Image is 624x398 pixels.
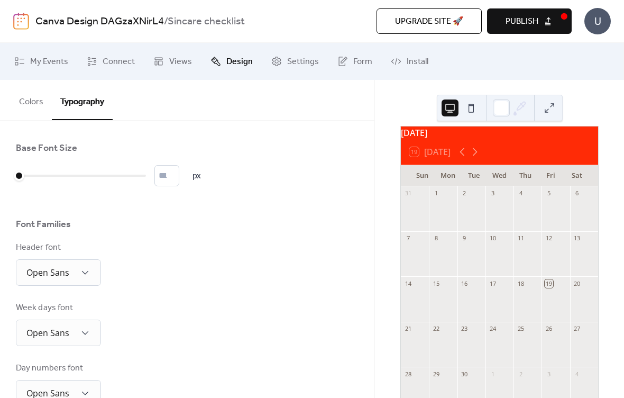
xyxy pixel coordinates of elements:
[461,325,469,333] div: 23
[545,279,553,287] div: 19
[103,56,135,68] span: Connect
[517,234,525,242] div: 11
[79,47,143,76] a: Connect
[329,47,380,76] a: Form
[404,234,412,242] div: 7
[489,370,497,378] div: 1
[584,8,611,34] div: U
[517,279,525,287] div: 18
[11,80,52,119] button: Colors
[26,267,69,278] span: Open Sans
[145,47,200,76] a: Views
[407,56,428,68] span: Install
[487,165,512,186] div: Wed
[489,189,497,197] div: 3
[203,47,261,76] a: Design
[404,189,412,197] div: 31
[263,47,327,76] a: Settings
[168,12,245,32] b: Sincare checklist
[461,189,469,197] div: 2
[489,279,497,287] div: 17
[461,279,469,287] div: 16
[16,302,99,314] div: Week days font
[401,126,598,139] div: [DATE]
[573,279,581,287] div: 20
[512,165,538,186] div: Thu
[377,8,482,34] button: Upgrade site 🚀
[489,325,497,333] div: 24
[192,170,201,183] span: px
[545,189,553,197] div: 5
[226,56,253,68] span: Design
[435,165,461,186] div: Mon
[573,234,581,242] div: 13
[517,189,525,197] div: 4
[432,234,440,242] div: 8
[545,234,553,242] div: 12
[573,325,581,333] div: 27
[461,165,487,186] div: Tue
[6,47,76,76] a: My Events
[489,234,497,242] div: 10
[573,370,581,378] div: 4
[13,13,29,30] img: logo
[506,15,538,28] span: Publish
[16,142,77,155] div: Base Font Size
[35,12,164,32] a: Canva Design DAGzaXNirL4
[487,8,572,34] button: Publish
[164,12,168,32] b: /
[404,279,412,287] div: 14
[545,325,553,333] div: 26
[432,279,440,287] div: 15
[16,218,71,231] div: Font Families
[404,370,412,378] div: 28
[404,325,412,333] div: 21
[16,241,99,254] div: Header font
[383,47,436,76] a: Install
[395,15,463,28] span: Upgrade site 🚀
[169,56,192,68] span: Views
[538,165,564,186] div: Fri
[573,189,581,197] div: 6
[353,56,372,68] span: Form
[287,56,319,68] span: Settings
[30,56,68,68] span: My Events
[461,370,469,378] div: 30
[517,370,525,378] div: 2
[517,325,525,333] div: 25
[432,370,440,378] div: 29
[52,80,113,120] button: Typography
[564,165,590,186] div: Sat
[16,362,99,375] div: Day numbers font
[545,370,553,378] div: 3
[409,165,435,186] div: Sun
[432,189,440,197] div: 1
[461,234,469,242] div: 9
[432,325,440,333] div: 22
[26,327,69,339] span: Open Sans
